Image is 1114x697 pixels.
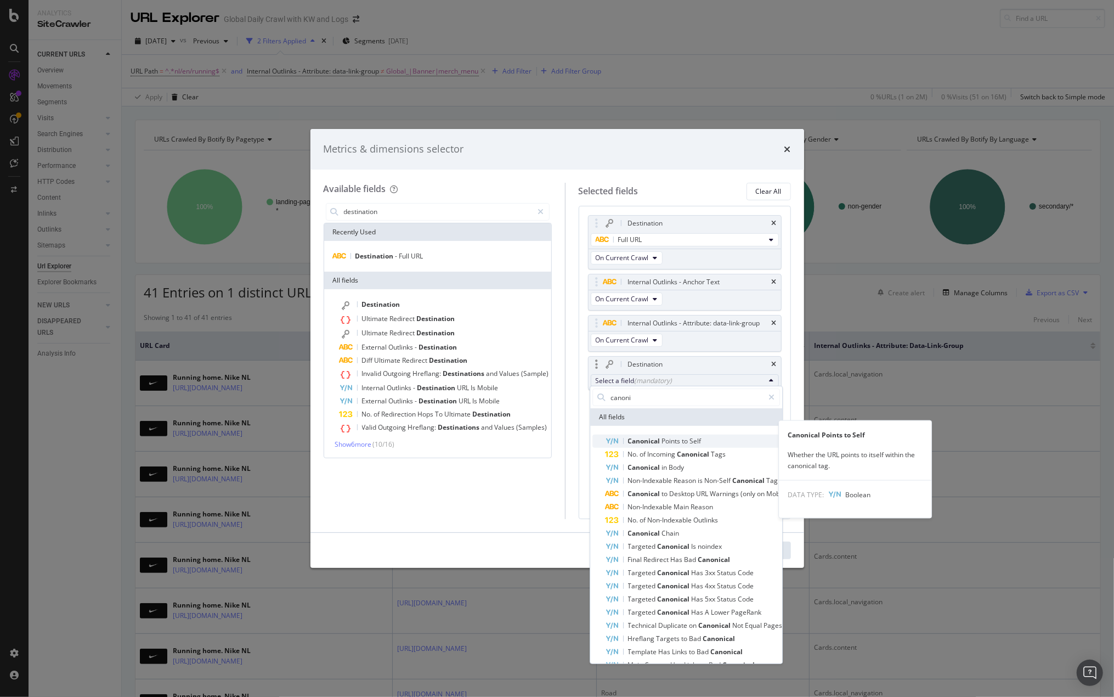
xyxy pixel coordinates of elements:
span: Ultimate [445,409,473,419]
span: Destination [419,396,459,406]
span: Warnings [710,489,741,498]
span: Hops [418,409,436,419]
div: modal [310,129,804,568]
span: to [682,436,690,446]
span: Non-Self [705,476,733,485]
span: Full URL [618,235,642,244]
span: DATA TYPE: [788,490,824,499]
span: Reason [691,502,714,511]
span: Main [674,502,691,511]
span: On Current Crawl [596,294,649,303]
input: Search by field name [343,204,533,220]
span: Diff [362,356,375,365]
span: of [374,409,382,419]
div: Selected fields [579,185,638,198]
span: Outlinks [389,342,415,352]
span: URL [697,489,710,498]
div: Open Intercom Messenger [1077,660,1103,686]
span: Canonical [628,463,662,472]
span: Full [399,251,411,261]
span: No. [362,409,374,419]
div: Canonical Points to Self [779,430,931,441]
span: Destination [417,383,457,392]
div: times [772,361,777,368]
div: times [772,320,777,327]
span: Tag [767,476,778,485]
div: Internal Outlinks - Anchor TexttimesOn Current Crawl [588,274,782,311]
span: Canonical [677,449,711,459]
span: Points [662,436,682,446]
span: and [482,423,495,432]
span: Redirect [390,314,417,323]
span: Non-Indexable [628,502,674,511]
div: Internal Outlinks - Attribute: data-link-group [628,318,760,329]
div: Available fields [324,183,386,195]
span: - [415,396,419,406]
input: Search by field name [609,389,764,406]
span: - [414,383,417,392]
span: Values [500,369,522,378]
span: Outlinks [387,383,414,392]
span: Canonical [628,436,662,446]
span: Mobile [479,396,500,406]
span: of [640,449,648,459]
span: URL [457,383,471,392]
button: On Current Crawl [591,251,663,265]
span: Desktop [670,489,697,498]
div: DestinationtimesSelect a field(mandatory)All fields [588,356,782,390]
span: Non-Indexable [628,476,674,485]
span: Canonical [628,489,662,498]
div: Destination [628,359,663,370]
span: Internal [362,383,387,392]
span: and [487,369,500,378]
span: Canonical [733,476,767,485]
span: On Current Crawl [596,253,649,262]
div: times [784,142,791,156]
span: Destination [473,409,511,419]
span: Reason [674,476,698,485]
span: in [662,463,669,472]
button: On Current Crawl [591,334,663,347]
span: External [362,342,389,352]
button: Full URL [591,233,779,246]
span: Destinations [443,369,487,378]
span: Outlinks [389,396,415,406]
div: Recently Used [324,223,551,241]
span: URL [459,396,473,406]
span: URL [411,251,423,261]
span: Mobile [767,489,789,498]
span: ( 10 / 16 ) [373,440,395,449]
div: Internal Outlinks - Attribute: data-link-grouptimesOn Current Crawl [588,315,782,352]
div: Internal Outlinks - Anchor Text [628,277,720,288]
div: DestinationtimesFull URLOn Current Crawl [588,215,782,269]
span: Is [473,396,479,406]
div: times [772,220,777,227]
span: Destination [355,251,395,261]
span: Show 6 more [335,440,372,449]
span: Invalid [362,369,383,378]
span: No. [628,515,640,525]
span: on [757,489,767,498]
span: Non-Indexable [648,515,694,525]
span: Self [690,436,702,446]
span: Outgoing [378,423,408,432]
div: Whether the URL points to itself within the canonical tag. [779,449,931,471]
span: Ultimate [375,356,403,365]
span: Valid [362,423,378,432]
span: To [436,409,445,419]
span: is [698,476,705,485]
button: On Current Crawl [591,293,663,306]
span: Outlinks [694,515,719,525]
span: No. [628,449,640,459]
span: Destination [417,314,455,323]
div: Clear All [756,187,782,196]
div: All fields [324,272,551,289]
span: Destination [419,342,457,352]
span: (Sample) [522,369,549,378]
button: Select a field(mandatory) [591,374,779,387]
span: (Samples) [517,423,547,432]
span: Hreflang: [408,423,438,432]
span: Tags [711,449,726,459]
span: Destination [429,356,468,365]
span: Redirect [403,356,429,365]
